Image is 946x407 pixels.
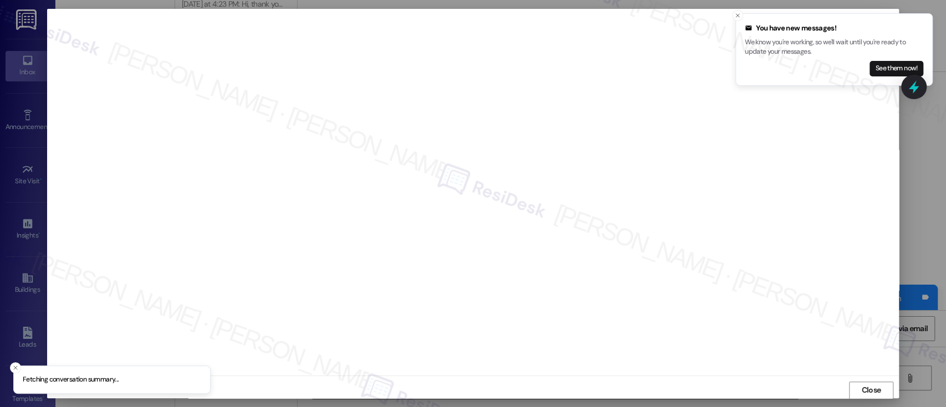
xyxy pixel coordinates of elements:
button: Close [849,382,893,399]
button: Close toast [732,10,743,21]
div: You have new messages! [745,23,923,34]
iframe: retool [53,14,893,370]
button: Close toast [10,362,21,373]
button: See them now! [870,61,923,76]
p: We know you're working, so we'll wait until you're ready to update your messages. [745,38,923,57]
p: Fetching conversation summary... [23,375,119,385]
span: Close [861,384,881,396]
